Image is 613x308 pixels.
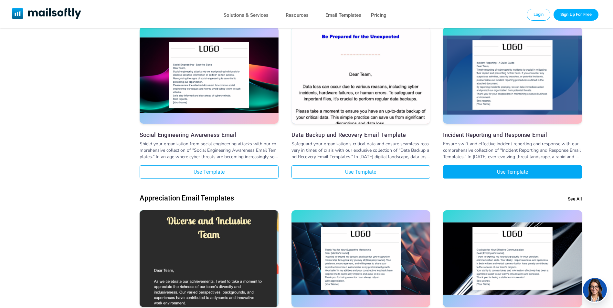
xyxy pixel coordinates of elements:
img: Appreciation for Mentorship and Guidance Email [291,222,430,295]
a: See All [568,196,582,201]
a: Mailsoftly [12,8,81,20]
img: agent [582,278,608,302]
a: Data Backup and Recovery Email Template [291,27,430,125]
a: Login [527,9,551,20]
div: Appreciation Email Templates [140,194,234,202]
div: Shield your organization from social engineering attacks with our comprehensive collection of "So... [140,141,279,160]
a: Use Template [140,165,279,179]
img: Appreciation for Effective Communication Email [443,222,582,295]
div: Ensure swift and effective incident reporting and response with our comprehensive collection of "... [443,141,582,160]
a: Pricing [371,11,386,20]
a: Use Template [443,165,582,179]
a: Data Backup and Recovery Email Template [291,131,430,138]
img: Mailsoftly Logo [12,8,81,19]
a: Trial [554,9,598,20]
a: Incident Reporting and Response Email [443,27,582,125]
a: Use Template [291,165,430,179]
a: Social Engineering Awareness Email [140,27,279,125]
img: Incident Reporting and Response Email [443,36,582,115]
a: Solutions & Services [224,11,269,20]
img: Social Engineering Awareness Email [140,37,279,113]
div: Safeguard your organization's critical data and ensure seamless recovery in times of crisis with ... [291,141,430,160]
a: Resources [286,11,309,20]
a: Email Templates [325,11,361,20]
a: Incident Reporting and Response Email [443,131,582,138]
a: Social Engineering Awareness Email [140,131,279,138]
